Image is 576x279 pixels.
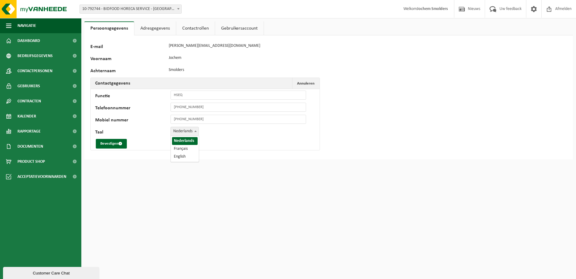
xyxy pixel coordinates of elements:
[297,82,315,85] span: Annuleren
[17,18,36,33] span: Navigatie
[95,106,171,112] label: Telefoonnummer
[17,154,45,169] span: Product Shop
[176,21,215,35] a: Contactrollen
[95,94,171,100] label: Functie
[134,21,176,35] a: Adresgegevens
[171,127,199,136] span: Nederlands
[91,78,135,89] h2: Contactgegevens
[3,266,101,279] iframe: chat widget
[172,137,198,145] li: Nederlands
[215,21,264,35] a: Gebruikersaccount
[17,79,40,94] span: Gebruikers
[95,118,171,124] label: Mobiel nummer
[84,21,134,35] a: Persoonsgegevens
[80,5,182,14] span: 10-792744 - BIDFOOD HORECA SERVICE - BERINGEN
[172,153,198,161] li: English
[17,33,40,48] span: Dashboard
[17,124,41,139] span: Rapportage
[17,109,36,124] span: Kalender
[90,56,166,63] label: Voornaam
[171,127,199,136] span: Nederlands
[17,139,43,154] span: Documenten
[292,78,319,89] button: Annuleren
[90,44,166,50] label: E-mail
[17,94,41,109] span: Contracten
[17,48,53,63] span: Bedrijfsgegevens
[17,63,52,79] span: Contactpersonen
[96,139,127,149] button: Bevestigen
[90,69,166,75] label: Achternaam
[417,7,448,11] strong: Jochem Smolders
[172,145,198,153] li: Français
[95,130,171,136] label: Taal
[17,169,66,184] span: Acceptatievoorwaarden
[80,5,181,13] span: 10-792744 - BIDFOOD HORECA SERVICE - BERINGEN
